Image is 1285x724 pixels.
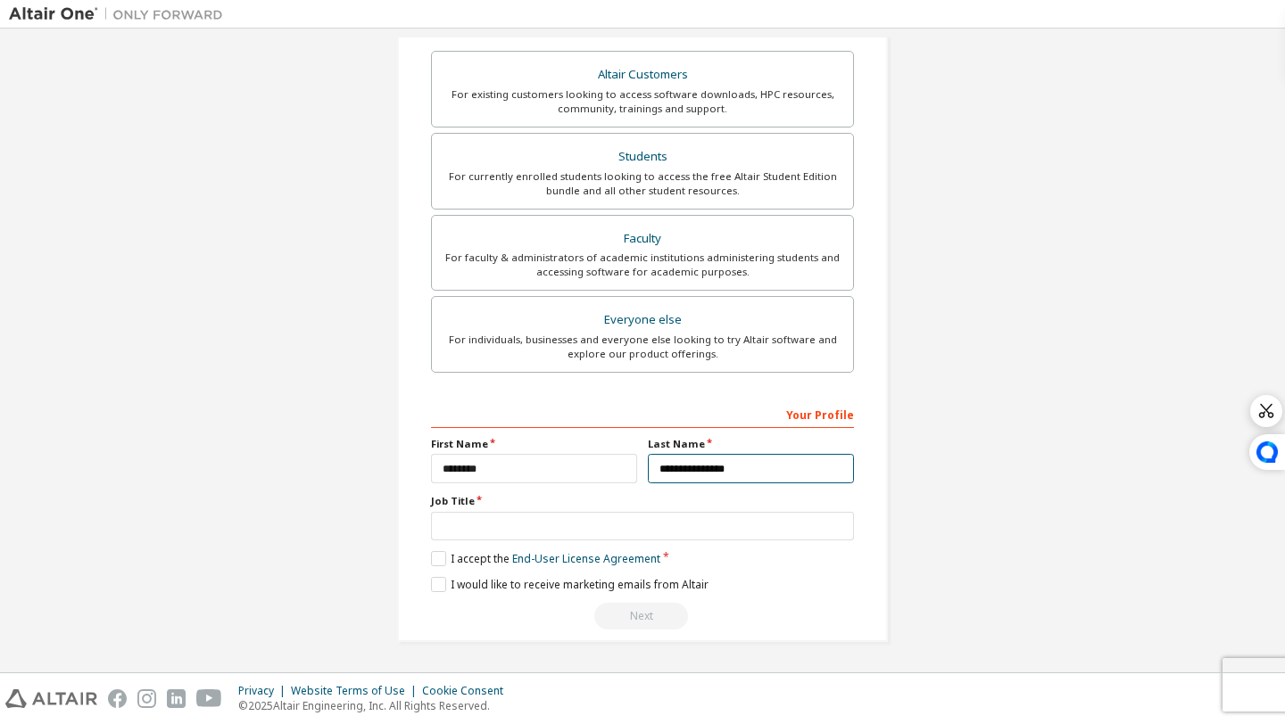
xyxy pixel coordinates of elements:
[422,684,514,698] div: Cookie Consent
[431,494,854,508] label: Job Title
[443,144,842,169] div: Students
[443,333,842,361] div: For individuals, businesses and everyone else looking to try Altair software and explore our prod...
[443,87,842,116] div: For existing customers looking to access software downloads, HPC resources, community, trainings ...
[238,684,291,698] div: Privacy
[238,698,514,713] p: © 2025 Altair Engineering, Inc. All Rights Reserved.
[512,551,660,566] a: End-User License Agreement
[137,689,156,708] img: instagram.svg
[443,308,842,333] div: Everyone else
[443,62,842,87] div: Altair Customers
[443,251,842,279] div: For faculty & administrators of academic institutions administering students and accessing softwa...
[5,689,97,708] img: altair_logo.svg
[291,684,422,698] div: Website Terms of Use
[167,689,186,708] img: linkedin.svg
[108,689,127,708] img: facebook.svg
[431,551,660,566] label: I accept the
[431,399,854,428] div: Your Profile
[196,689,222,708] img: youtube.svg
[443,226,842,251] div: Faculty
[648,437,854,451] label: Last Name
[9,5,232,23] img: Altair One
[443,169,842,198] div: For currently enrolled students looking to access the free Altair Student Edition bundle and all ...
[431,577,709,592] label: I would like to receive marketing emails from Altair
[431,437,637,451] label: First Name
[431,603,854,629] div: Read and acccept EULA to continue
